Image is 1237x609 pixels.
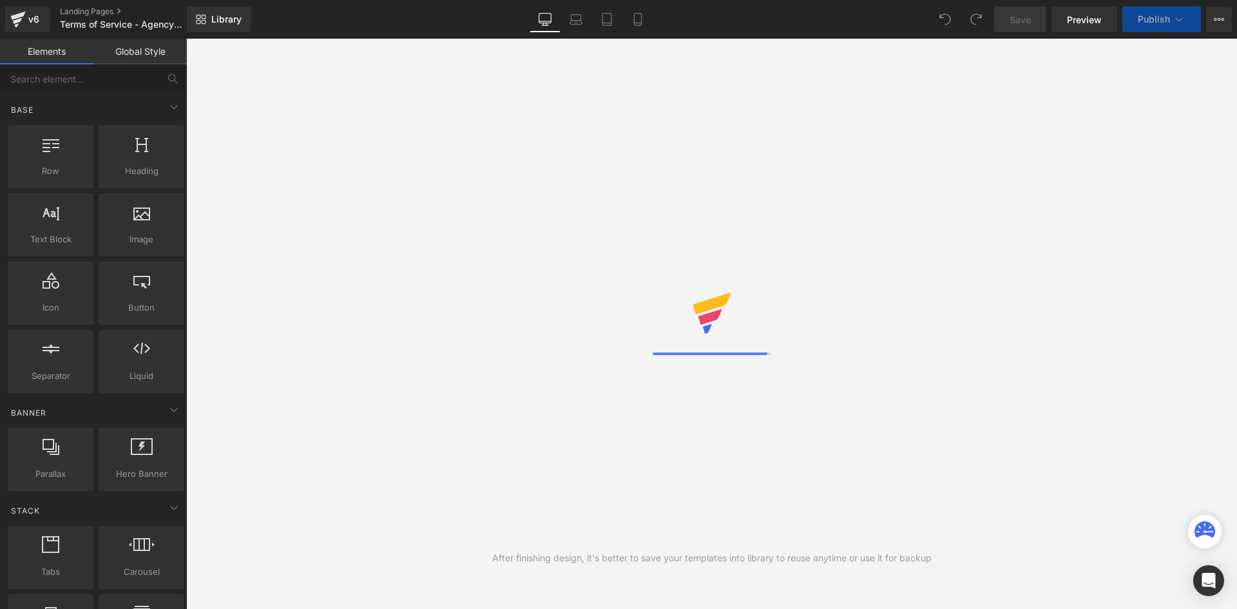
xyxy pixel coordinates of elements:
a: Global Style [93,39,187,64]
span: Icon [12,301,90,314]
span: Parallax [12,467,90,481]
div: Open Intercom Messenger [1193,565,1224,596]
button: Publish [1122,6,1201,32]
span: Carousel [102,565,180,579]
a: Laptop [561,6,591,32]
span: Terms of Service - Agency Mode | GemPages [60,19,184,30]
span: Save [1010,13,1031,26]
span: Stack [10,505,41,517]
span: Hero Banner [102,467,180,481]
span: Banner [10,407,48,419]
span: Publish [1138,14,1170,24]
a: v6 [5,6,50,32]
span: Preview [1067,13,1102,26]
span: Separator [12,369,90,383]
button: Undo [932,6,958,32]
a: Landing Pages [60,6,208,17]
span: Text Block [12,233,90,246]
a: Preview [1051,6,1117,32]
a: Tablet [591,6,622,32]
span: Image [102,233,180,246]
button: More [1206,6,1232,32]
div: After finishing design, it's better to save your templates into library to reuse anytime or use i... [492,551,932,565]
span: Tabs [12,565,90,579]
a: New Library [187,6,251,32]
span: Button [102,301,180,314]
span: Base [10,104,35,116]
span: Heading [102,164,180,178]
span: Liquid [102,369,180,383]
span: Library [211,14,242,25]
div: v6 [26,11,42,28]
button: Redo [963,6,989,32]
span: Row [12,164,90,178]
a: Mobile [622,6,653,32]
a: Desktop [530,6,561,32]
